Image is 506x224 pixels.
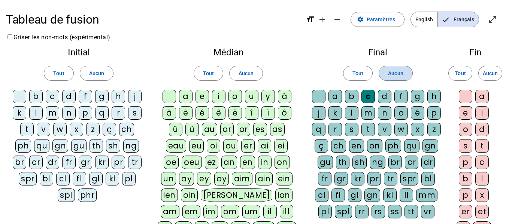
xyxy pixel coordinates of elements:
[53,69,64,78] span: Tout
[361,106,375,120] div: m
[62,106,76,120] div: n
[258,156,272,169] div: in
[228,90,242,103] div: o
[46,106,59,120] div: m
[71,139,87,153] div: gu
[185,123,199,136] div: ü
[182,205,200,218] div: em
[378,90,391,103] div: d
[378,123,391,136] div: v
[334,172,348,185] div: gr
[388,205,402,218] div: ss
[89,172,103,185] div: gl
[106,172,119,185] div: kl
[89,69,104,78] span: Aucun
[80,66,113,81] button: Aucun
[364,188,380,202] div: gn
[166,139,187,153] div: eau
[404,139,419,153] div: qu
[245,90,258,103] div: u
[119,123,134,136] div: ch
[459,106,472,120] div: e
[394,90,408,103] div: f
[52,139,68,153] div: gn
[58,188,75,202] div: spl
[379,66,412,81] button: Aucun
[352,156,367,169] div: sh
[400,188,413,202] div: ll
[411,12,437,27] span: English
[459,139,472,153] div: s
[280,205,293,218] div: ill
[29,90,43,103] div: b
[6,34,110,41] label: Griser les non-mots (expérimental)
[421,156,435,169] div: dr
[179,172,194,185] div: ay
[475,106,489,120] div: i
[73,172,86,185] div: fl
[422,139,438,153] div: gn
[220,123,234,136] div: ar
[336,156,349,169] div: th
[179,90,193,103] div: a
[169,123,182,136] div: û
[128,156,142,169] div: tr
[197,172,211,185] div: ey
[367,15,395,24] span: Paramètres
[275,156,290,169] div: on
[122,172,136,185] div: pl
[372,205,385,218] div: rs
[79,90,92,103] div: f
[400,172,418,185] div: spr
[106,139,120,153] div: sh
[203,69,214,78] span: Tout
[240,156,255,169] div: en
[95,106,109,120] div: q
[179,106,193,120] div: è
[255,172,273,185] div: ain
[411,90,424,103] div: g
[438,12,479,27] span: Français
[318,205,332,218] div: pl
[13,156,26,169] div: br
[46,156,59,169] div: dr
[421,205,434,218] div: vr
[207,139,220,153] div: oi
[161,172,176,185] div: un
[53,123,67,136] div: w
[128,90,142,103] div: j
[488,15,497,24] mat-icon: open_in_full
[278,90,291,103] div: à
[270,123,285,136] div: as
[315,12,330,27] button: Augmenter la taille de la police
[405,205,418,218] div: tt
[196,90,209,103] div: e
[427,90,441,103] div: h
[223,139,238,153] div: ou
[351,12,405,27] button: Paramètres
[328,90,342,103] div: a
[405,156,418,169] div: cr
[459,205,472,218] div: er
[328,106,342,120] div: k
[383,188,397,202] div: kl
[20,123,34,136] div: t
[79,106,92,120] div: p
[37,123,50,136] div: v
[112,106,125,120] div: r
[258,139,271,153] div: ai
[237,123,250,136] div: or
[345,90,358,103] div: b
[318,156,333,169] div: gu
[421,172,435,185] div: bl
[416,188,437,202] div: mm
[315,188,328,202] div: cl
[459,156,472,169] div: p
[343,66,373,81] button: Tout
[239,69,254,78] span: Aucun
[56,172,70,185] div: cl
[475,90,489,103] div: a
[330,12,345,27] button: Diminuer la taille de la police
[78,188,97,202] div: phr
[459,123,472,136] div: o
